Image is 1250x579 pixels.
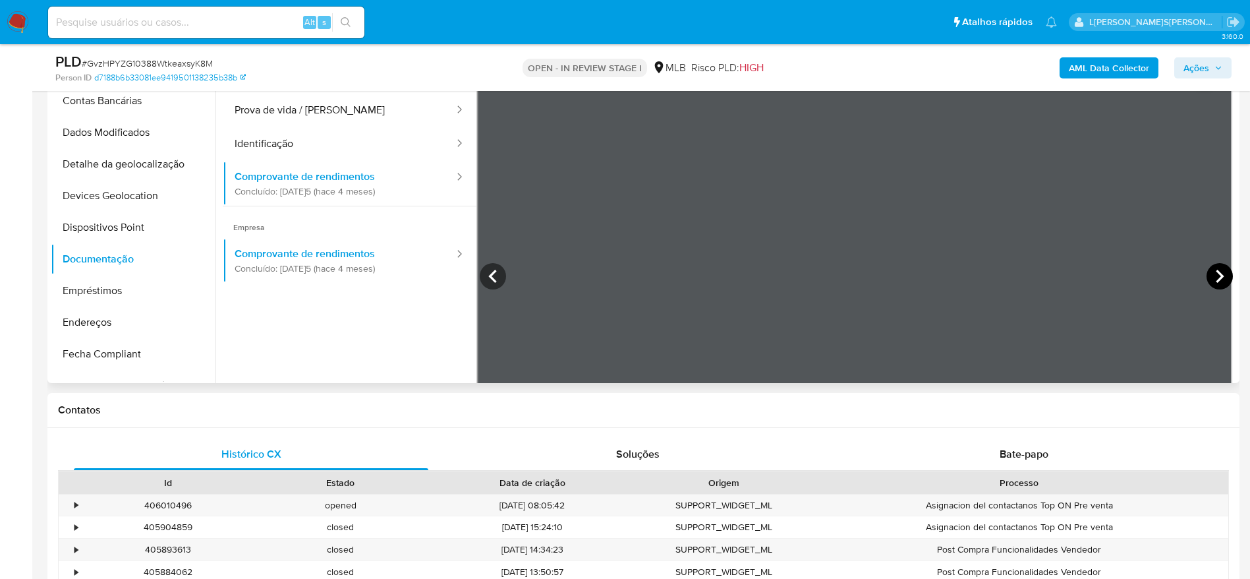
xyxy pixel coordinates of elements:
[962,15,1033,29] span: Atalhos rápidos
[1000,446,1048,462] span: Bate-papo
[810,516,1228,538] div: Asignacion del contactanos Top ON Pre venta
[1222,31,1243,42] span: 3.160.0
[1174,57,1232,78] button: Ações
[616,446,660,462] span: Soluções
[638,495,810,516] div: SUPPORT_WIDGET_ML
[51,212,215,243] button: Dispositivos Point
[74,543,78,556] div: •
[82,57,213,70] span: # GvzHPYZG10388WtkeaxsyK8M
[1226,15,1240,29] a: Sair
[91,476,245,489] div: Id
[221,446,281,462] span: Histórico CX
[1089,16,1222,28] p: lucas.santiago@mercadolivre.com
[638,516,810,538] div: SUPPORT_WIDGET_ML
[304,16,315,28] span: Alt
[51,370,215,402] button: Financiamento de Veículos
[51,85,215,117] button: Contas Bancárias
[82,495,254,516] div: 406010496
[82,516,254,538] div: 405904859
[322,16,326,28] span: s
[436,476,629,489] div: Data de criação
[48,14,364,31] input: Pesquise usuários ou casos...
[51,180,215,212] button: Devices Geolocation
[55,72,92,84] b: Person ID
[55,51,82,72] b: PLD
[739,60,764,75] span: HIGH
[254,495,427,516] div: opened
[638,539,810,561] div: SUPPORT_WIDGET_ML
[51,243,215,275] button: Documentação
[51,148,215,180] button: Detalhe da geolocalização
[1046,16,1057,28] a: Notificações
[810,495,1228,516] div: Asignacion del contactanos Top ON Pre venta
[51,338,215,370] button: Fecha Compliant
[427,495,638,516] div: [DATE] 08:05:42
[51,307,215,338] button: Endereços
[332,13,359,32] button: search-icon
[264,476,418,489] div: Estado
[74,566,78,578] div: •
[820,476,1219,489] div: Processo
[427,539,638,561] div: [DATE] 14:34:23
[82,539,254,561] div: 405893613
[427,516,638,538] div: [DATE] 15:24:10
[51,117,215,148] button: Dados Modificados
[51,275,215,307] button: Empréstimos
[94,72,246,84] a: d7188b6b33081ee9419501138235b38b
[74,521,78,533] div: •
[1183,57,1209,78] span: Ações
[254,516,427,538] div: closed
[74,499,78,512] div: •
[1069,57,1149,78] b: AML Data Collector
[652,61,686,75] div: MLB
[254,539,427,561] div: closed
[523,59,647,77] p: OPEN - IN REVIEW STAGE I
[647,476,801,489] div: Origem
[810,539,1228,561] div: Post Compra Funcionalidades Vendedor
[691,61,764,75] span: Risco PLD:
[1060,57,1158,78] button: AML Data Collector
[58,404,1229,417] h1: Contatos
